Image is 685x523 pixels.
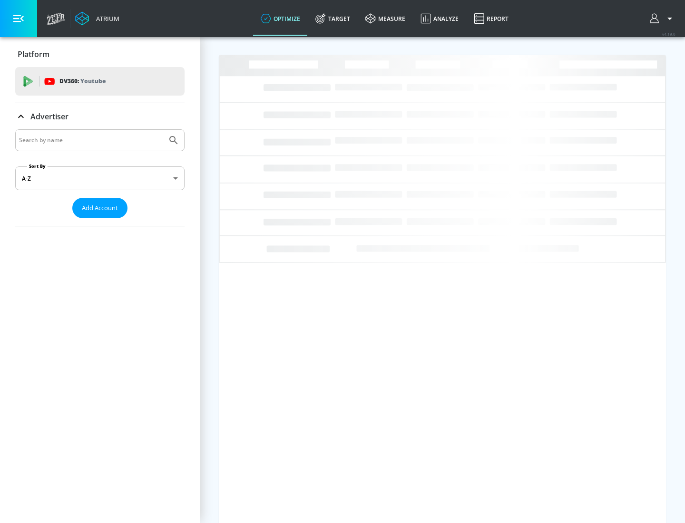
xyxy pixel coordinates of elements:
p: Platform [18,49,49,59]
a: Atrium [75,11,119,26]
div: DV360: Youtube [15,67,185,96]
label: Sort By [27,163,48,169]
div: A-Z [15,166,185,190]
nav: list of Advertiser [15,218,185,226]
div: Advertiser [15,129,185,226]
a: Target [308,1,358,36]
input: Search by name [19,134,163,146]
span: v 4.19.0 [662,31,675,37]
div: Atrium [92,14,119,23]
a: Report [466,1,516,36]
button: Add Account [72,198,127,218]
p: Advertiser [30,111,68,122]
p: DV360: [59,76,106,87]
a: measure [358,1,413,36]
span: Add Account [82,203,118,213]
a: optimize [253,1,308,36]
a: Analyze [413,1,466,36]
p: Youtube [80,76,106,86]
div: Advertiser [15,103,185,130]
div: Platform [15,41,185,68]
